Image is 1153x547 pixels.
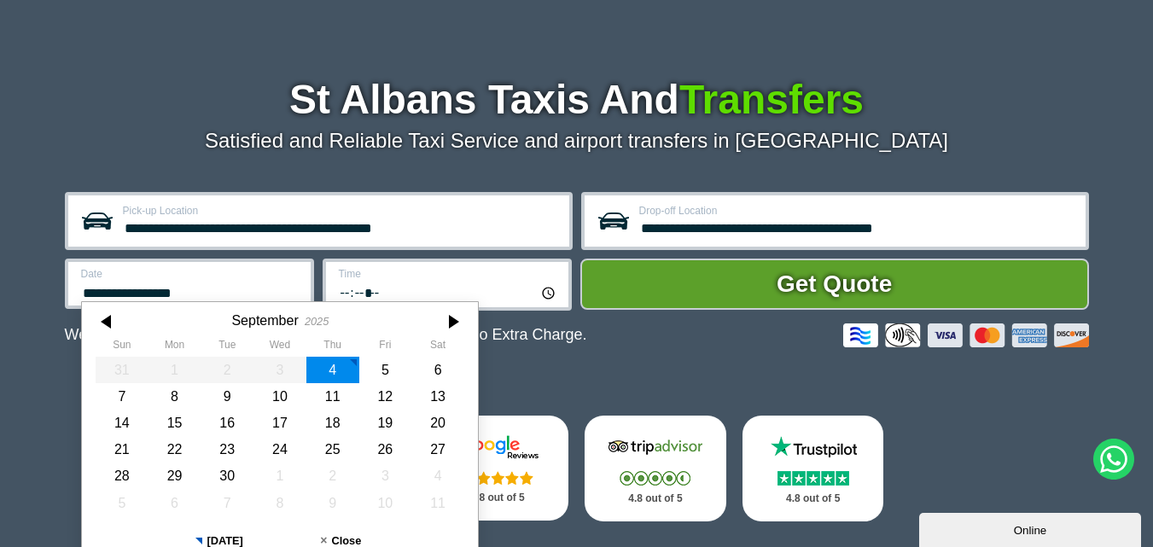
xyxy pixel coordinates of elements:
[585,416,726,521] a: Tripadvisor Stars 4.8 out of 5
[96,357,148,383] div: 31 August 2025
[253,410,306,436] div: 17 September 2025
[81,269,300,279] label: Date
[148,339,201,356] th: Monday
[306,436,358,463] div: 25 September 2025
[201,490,253,516] div: 07 October 2025
[96,383,148,410] div: 07 September 2025
[411,410,464,436] div: 20 September 2025
[358,339,411,356] th: Friday
[253,339,306,356] th: Wednesday
[148,490,201,516] div: 06 October 2025
[304,315,328,328] div: 2025
[306,383,358,410] div: 11 September 2025
[253,463,306,489] div: 01 October 2025
[306,463,358,489] div: 02 October 2025
[411,436,464,463] div: 27 September 2025
[742,416,884,521] a: Trustpilot Stars 4.8 out of 5
[446,434,549,460] img: Google
[391,326,586,343] span: The Car at No Extra Charge.
[358,490,411,516] div: 10 October 2025
[427,416,568,521] a: Google Stars 4.8 out of 5
[761,488,865,509] p: 4.8 out of 5
[148,463,201,489] div: 29 September 2025
[358,357,411,383] div: 05 September 2025
[358,463,411,489] div: 03 October 2025
[123,206,559,216] label: Pick-up Location
[201,357,253,383] div: 02 September 2025
[306,490,358,516] div: 09 October 2025
[96,463,148,489] div: 28 September 2025
[679,77,864,122] span: Transfers
[620,471,690,486] img: Stars
[639,206,1075,216] label: Drop-off Location
[339,269,558,279] label: Time
[411,490,464,516] div: 11 October 2025
[358,436,411,463] div: 26 September 2025
[580,259,1089,310] button: Get Quote
[253,436,306,463] div: 24 September 2025
[148,436,201,463] div: 22 September 2025
[231,312,298,329] div: September
[201,410,253,436] div: 16 September 2025
[762,434,865,460] img: Trustpilot
[201,463,253,489] div: 30 September 2025
[306,410,358,436] div: 18 September 2025
[96,339,148,356] th: Sunday
[843,323,1089,347] img: Credit And Debit Cards
[463,471,533,485] img: Stars
[358,383,411,410] div: 12 September 2025
[96,490,148,516] div: 05 October 2025
[148,357,201,383] div: 01 September 2025
[148,410,201,436] div: 15 September 2025
[96,410,148,436] div: 14 September 2025
[253,357,306,383] div: 03 September 2025
[777,471,849,486] img: Stars
[306,339,358,356] th: Thursday
[65,79,1089,120] h1: St Albans Taxis And
[411,463,464,489] div: 04 October 2025
[411,383,464,410] div: 13 September 2025
[65,129,1089,153] p: Satisfied and Reliable Taxi Service and airport transfers in [GEOGRAPHIC_DATA]
[201,383,253,410] div: 09 September 2025
[604,434,707,460] img: Tripadvisor
[253,490,306,516] div: 08 October 2025
[201,436,253,463] div: 23 September 2025
[603,488,708,509] p: 4.8 out of 5
[253,383,306,410] div: 10 September 2025
[201,339,253,356] th: Tuesday
[148,383,201,410] div: 08 September 2025
[96,436,148,463] div: 21 September 2025
[445,487,550,509] p: 4.8 out of 5
[411,339,464,356] th: Saturday
[411,357,464,383] div: 06 September 2025
[306,357,358,383] div: 04 September 2025
[358,410,411,436] div: 19 September 2025
[919,509,1144,547] iframe: chat widget
[65,326,587,344] p: We Now Accept Card & Contactless Payment In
